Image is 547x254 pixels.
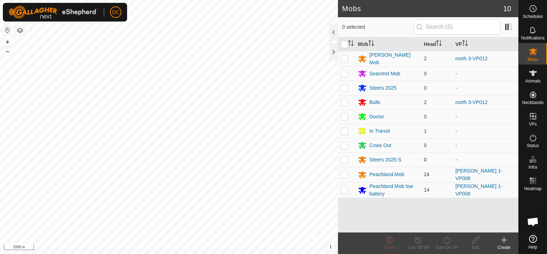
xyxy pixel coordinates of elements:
[455,56,488,61] a: north 3-VP012
[424,142,427,148] span: 0
[424,56,427,61] span: 2
[369,51,418,66] div: [PERSON_NAME] Mob
[369,156,402,164] div: Steers 2025-S
[455,168,502,181] a: [PERSON_NAME] 1-VP008
[369,142,391,149] div: Cows Out
[355,37,421,51] th: Mob
[436,41,442,47] p-sorticon: Activate to sort
[424,171,430,177] span: 24
[368,41,374,47] p-sorticon: Activate to sort
[503,3,511,14] span: 10
[528,57,538,62] span: Mobs
[452,152,518,167] td: -
[421,37,452,51] th: Head
[424,85,427,91] span: 0
[3,26,12,34] button: Reset Map
[455,99,488,105] a: north 3-VP012
[452,37,518,51] th: VP
[452,124,518,138] td: -
[330,244,331,250] span: i
[452,109,518,124] td: -
[369,99,380,106] div: Bulls
[529,122,537,126] span: VPs
[369,84,397,92] div: Steers 2025
[527,144,539,148] span: Status
[424,114,427,119] span: 0
[141,245,168,251] a: Privacy Policy
[452,81,518,95] td: -
[528,165,537,169] span: Infra
[9,6,98,19] img: Gallagher Logo
[452,138,518,152] td: -
[3,38,12,46] button: +
[348,41,354,47] p-sorticon: Activate to sort
[524,187,542,191] span: Heatmap
[432,244,461,251] div: Turn On VP
[455,183,502,197] a: [PERSON_NAME] 1-VP008
[404,244,432,251] div: Turn Off VP
[16,26,24,35] button: Map Layers
[452,66,518,81] td: -
[369,127,390,135] div: In Transit
[3,47,12,56] button: –
[342,23,414,31] span: 0 selected
[369,171,404,178] div: Peachland Mob
[383,245,396,250] span: Delete
[490,244,518,251] div: Create
[462,41,468,47] p-sorticon: Activate to sort
[528,245,537,249] span: Help
[523,14,543,19] span: Schedules
[369,183,418,198] div: Peachland Mob low battery
[522,100,543,105] span: Neckbands
[424,99,427,105] span: 2
[369,113,384,121] div: Doctor
[369,70,400,77] div: Seacrest Mob
[522,211,544,232] div: Open chat
[424,128,427,134] span: 1
[342,4,503,13] h2: Mobs
[112,9,119,16] span: DC
[424,187,430,193] span: 14
[519,232,547,252] a: Help
[461,244,490,251] div: Edit
[327,243,335,251] button: i
[424,157,427,163] span: 0
[525,79,541,83] span: Animals
[414,19,500,34] input: Search (S)
[521,36,544,40] span: Notifications
[424,71,427,76] span: 0
[176,245,197,251] a: Contact Us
